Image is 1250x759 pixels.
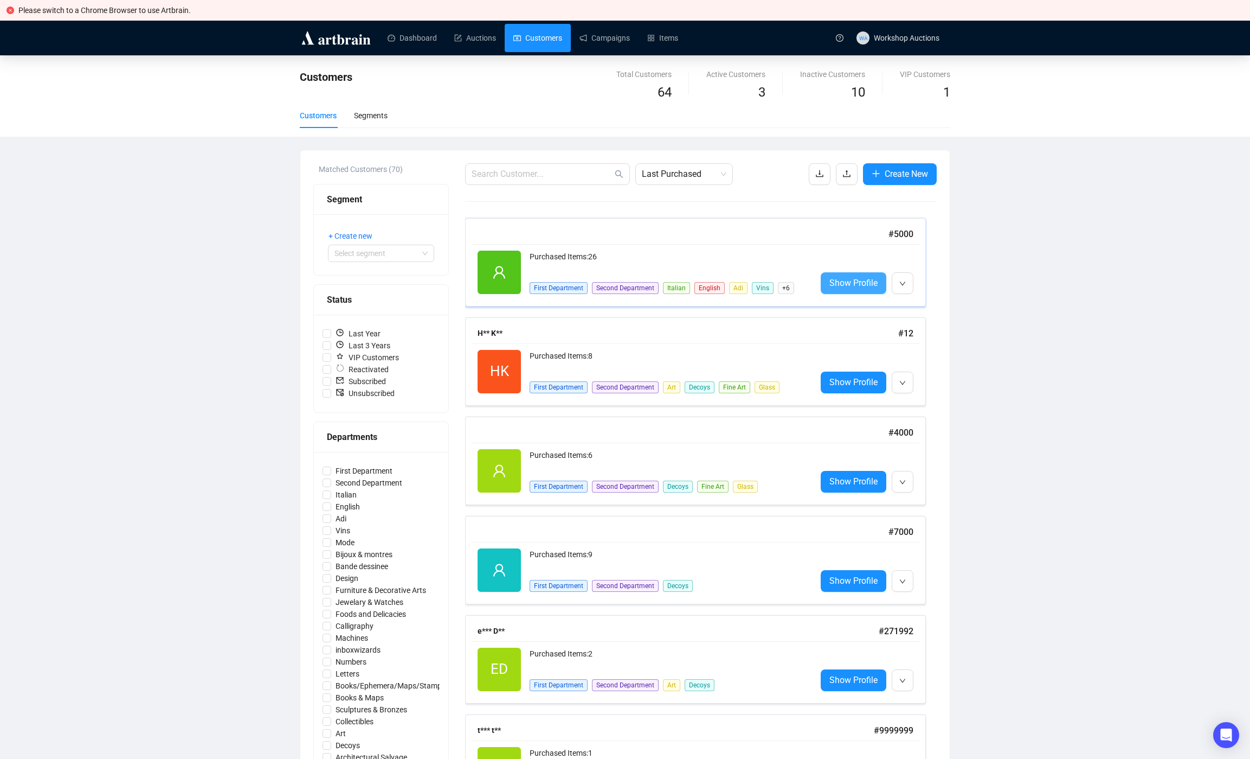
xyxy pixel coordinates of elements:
span: plus [872,169,880,178]
button: + Create new [328,227,381,245]
span: Art [663,381,680,393]
span: down [899,479,906,486]
span: user [492,265,506,279]
span: Second Department [331,477,407,489]
span: Design [331,572,363,584]
span: Second Department [592,282,659,294]
span: down [899,280,906,287]
a: Show Profile [821,471,886,493]
span: 10 [851,85,865,100]
span: Adi [729,282,748,294]
div: Segment [327,193,435,206]
a: H** K**#12HKPurchased Items:8First DepartmentSecond DepartmentArtDecoysFine ArtGlassShow Profile [465,317,937,406]
span: Subscribed [331,375,390,387]
div: Active Customers [706,68,765,80]
span: 3 [758,85,765,100]
span: down [899,380,906,386]
div: Matched Customers (70) [319,163,449,175]
span: Last 3 Years [331,340,395,352]
span: Bande dessinee [331,560,392,572]
span: # 12 [898,328,913,339]
span: Books/Ephemera/Maps/Stamps [331,680,450,692]
span: Show Profile [829,574,878,588]
span: + 6 [778,282,794,294]
div: Purchased Items: 2 [530,648,808,669]
a: #4000userPurchased Items:6First DepartmentSecond DepartmentDecoysFine ArtGlassShow Profile [465,417,937,505]
div: Purchased Items: 6 [530,449,808,471]
span: ED [491,658,508,680]
span: Letters [331,668,364,680]
span: upload [842,169,851,178]
span: Decoys [685,679,714,691]
span: Reactivated [331,363,393,375]
span: # 7000 [888,527,913,537]
div: Total Customers [616,68,672,80]
span: 1 [943,85,950,100]
span: English [331,501,364,513]
div: Purchased Items: 9 [530,548,808,570]
div: Customers [300,110,337,122]
input: Search Customer... [472,168,613,181]
span: Show Profile [829,673,878,687]
span: Fine Art [697,481,729,493]
span: Numbers [331,656,371,668]
div: Inactive Customers [800,68,865,80]
span: Second Department [592,481,659,493]
span: Bijoux & montres [331,548,397,560]
div: Purchased Items: 8 [530,350,808,372]
div: Segments [354,110,388,122]
span: VIP Customers [331,352,403,363]
span: Vins [331,525,355,537]
div: Please switch to a Chrome Browser to use Artbrain. [18,4,1243,16]
span: Fine Art [719,381,750,393]
div: Open Intercom Messenger [1213,722,1239,748]
a: Show Profile [821,669,886,691]
div: Status [327,293,435,307]
span: Adi [331,513,351,525]
span: Customers [300,71,352,84]
a: question-circle [829,21,850,55]
span: Show Profile [829,276,878,290]
span: # 4000 [888,428,913,438]
span: user [492,563,506,577]
span: question-circle [836,34,843,42]
span: Vins [752,282,774,294]
span: Decoys [663,580,693,592]
a: Show Profile [821,372,886,393]
span: HK [490,360,509,382]
a: #5000userPurchased Items:26First DepartmentSecond DepartmentItalianEnglishAdiVins+6Show Profile [465,218,937,307]
span: First Department [530,580,588,592]
span: First Department [530,481,588,493]
span: # 271992 [879,626,913,636]
a: #7000userPurchased Items:9First DepartmentSecond DepartmentDecoysShow Profile [465,516,937,604]
span: First Department [530,679,588,691]
span: 64 [658,85,672,100]
span: Mode [331,537,359,548]
a: e*** D**#271992EDPurchased Items:2First DepartmentSecond DepartmentArtDecoysShow Profile [465,615,937,704]
span: Art [663,679,680,691]
span: close-circle [7,7,14,14]
span: Decoys [331,739,364,751]
div: VIP Customers [900,68,950,80]
span: # 5000 [888,229,913,239]
span: download [815,169,824,178]
a: Show Profile [821,272,886,294]
span: Sculptures & Bronzes [331,704,411,716]
span: Second Department [592,679,659,691]
span: Workshop Auctions [874,34,939,42]
span: + Create new [328,230,372,242]
span: Books & Maps [331,692,388,704]
a: Auctions [454,24,496,52]
span: Show Profile [829,475,878,488]
a: Campaigns [579,24,630,52]
span: Jewelary & Watches [331,596,408,608]
span: # 9999999 [874,725,913,736]
span: Unsubscribed [331,387,399,399]
span: inboxwizards [331,644,385,656]
span: Machines [331,632,372,644]
span: Show Profile [829,375,878,389]
span: Last Year [331,328,385,340]
span: search [615,170,623,178]
span: Glass [755,381,779,393]
a: Items [647,24,678,52]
